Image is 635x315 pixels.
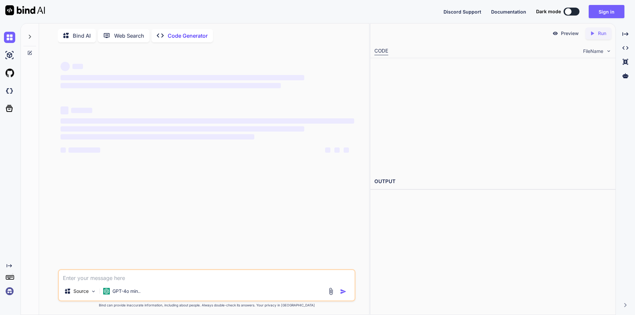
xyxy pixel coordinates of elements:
img: chevron down [606,48,612,54]
span: ‌ [325,147,330,153]
button: Documentation [491,8,526,15]
span: ‌ [61,83,281,88]
span: Dark mode [536,8,561,15]
img: ai-studio [4,50,15,61]
img: githubLight [4,67,15,79]
p: Bind AI [73,32,91,40]
img: Pick Models [91,289,96,294]
p: Preview [561,30,579,37]
div: CODE [374,47,388,55]
span: ‌ [68,147,100,153]
button: Sign in [589,5,624,18]
img: preview [552,30,558,36]
span: ‌ [61,106,68,114]
span: ‌ [61,134,254,139]
span: ‌ [61,75,304,80]
span: ‌ [71,108,92,113]
button: Discord Support [444,8,481,15]
img: icon [340,288,347,295]
span: ‌ [344,147,349,153]
p: Run [598,30,606,37]
span: ‌ [61,147,66,153]
p: Bind can provide inaccurate information, including about people. Always double-check its answers.... [58,303,356,308]
img: attachment [327,288,335,295]
img: Bind AI [5,5,45,15]
span: ‌ [334,147,340,153]
h2: OUTPUT [370,174,615,189]
span: Documentation [491,9,526,15]
img: chat [4,32,15,43]
p: GPT-4o min.. [112,288,141,295]
span: FileName [583,48,603,55]
p: Web Search [114,32,144,40]
span: Discord Support [444,9,481,15]
img: signin [4,286,15,297]
span: ‌ [72,64,83,69]
span: ‌ [61,62,70,71]
p: Source [73,288,89,295]
img: darkCloudIdeIcon [4,85,15,97]
img: GPT-4o mini [103,288,110,295]
span: ‌ [61,126,304,132]
p: Code Generator [168,32,208,40]
span: ‌ [61,118,354,124]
